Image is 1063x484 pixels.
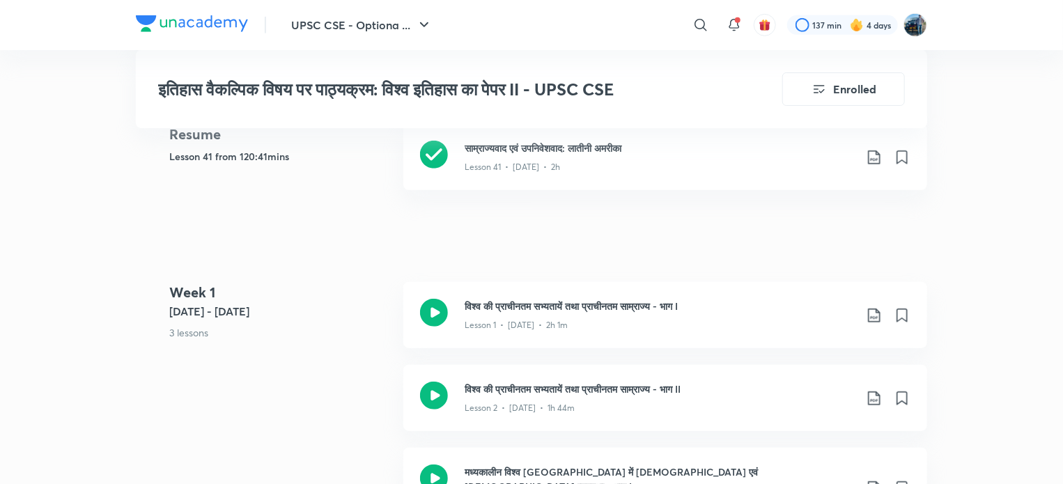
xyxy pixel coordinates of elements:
[169,149,392,164] h5: Lesson 41 from 120:41mins
[465,402,575,414] p: Lesson 2 • [DATE] • 1h 44m
[136,15,248,36] a: Company Logo
[782,72,905,106] button: Enrolled
[169,303,392,320] h5: [DATE] - [DATE]
[754,14,776,36] button: avatar
[283,11,441,39] button: UPSC CSE - Optiona ...
[465,382,855,396] h3: विश्व की प्राचीनतम सभ्यतायें तथा प्राचीनतम साम्राज्य - भाग II
[158,79,704,100] h3: इतिहास वैकल्पिक विषय पर पाठ्यक्रम: विश्व इतिहास का पेपर II - UPSC CSE
[903,13,927,37] img: I A S babu
[169,325,392,340] p: 3 lessons
[850,18,864,32] img: streak
[403,282,927,365] a: विश्व की प्राचीनतम सभ्यतायें तथा प्राचीनतम साम्राज्य - भाग ILesson 1 • [DATE] • 2h 1m
[403,365,927,448] a: विश्व की प्राचीनतम सभ्यतायें तथा प्राचीनतम साम्राज्य - भाग IILesson 2 • [DATE] • 1h 44m
[465,161,560,173] p: Lesson 41 • [DATE] • 2h
[169,282,392,303] h4: Week 1
[169,124,392,145] h4: Resume
[403,124,927,207] a: साम्राज्यवाद एवं उपनिवेशवाद: लातीनी अमरीकाLesson 41 • [DATE] • 2h
[136,15,248,32] img: Company Logo
[465,299,855,313] h3: विश्व की प्राचीनतम सभ्यतायें तथा प्राचीनतम साम्राज्य - भाग I
[465,141,855,155] h3: साम्राज्यवाद एवं उपनिवेशवाद: लातीनी अमरीका
[759,19,771,31] img: avatar
[465,319,568,331] p: Lesson 1 • [DATE] • 2h 1m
